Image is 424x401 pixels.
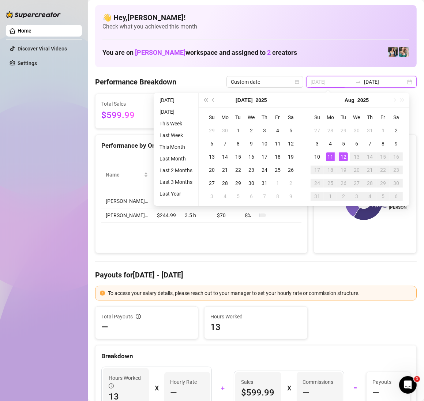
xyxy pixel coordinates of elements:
td: 2025-08-20 [350,163,363,177]
div: 2 [247,126,256,135]
div: + [216,382,229,394]
li: Last 3 Months [157,178,195,186]
button: Choose a month [345,93,354,107]
td: 2025-07-12 [284,137,297,150]
span: Custom date [231,76,299,87]
li: Last Week [157,131,195,140]
span: info-circle [136,314,141,319]
th: Total Sales & Tips [153,156,180,194]
div: 7 [260,192,269,201]
td: 2025-07-27 [311,124,324,137]
th: Tu [232,111,245,124]
div: 12 [339,152,348,161]
td: 2025-07-06 [205,137,218,150]
div: 4 [221,192,229,201]
td: 2025-08-19 [337,163,350,177]
span: Hours Worked [210,313,301,321]
td: 2025-07-14 [218,150,232,163]
span: Sales [241,378,275,386]
h4: Payouts for [DATE] - [DATE] [95,270,417,280]
div: 7 [221,139,229,148]
div: 27 [313,126,322,135]
td: 2025-08-07 [363,137,376,150]
div: 8 [234,139,243,148]
td: 2025-07-15 [232,150,245,163]
td: 2025-08-28 [363,177,376,190]
div: 1 [379,126,387,135]
span: Hours Worked [109,374,143,390]
td: $70 [213,208,240,223]
span: — [372,387,379,398]
div: 21 [221,166,229,174]
h4: 👋 Hey, [PERSON_NAME] ! [102,12,409,23]
div: 27 [207,179,216,188]
td: 2025-07-19 [284,150,297,163]
button: Choose a month [236,93,252,107]
div: 10 [313,152,322,161]
td: 2025-07-04 [271,124,284,137]
th: Sa [284,111,297,124]
th: Name [101,156,153,194]
td: 2025-07-07 [218,137,232,150]
div: 4 [365,192,374,201]
div: 6 [207,139,216,148]
div: X [155,382,158,394]
td: [PERSON_NAME]… [101,194,153,208]
div: 22 [234,166,243,174]
td: 2025-08-09 [284,190,297,203]
td: 3.5 h [180,208,213,223]
div: 30 [392,179,401,188]
div: 5 [234,192,243,201]
td: [PERSON_NAME]… [101,208,153,223]
div: 20 [207,166,216,174]
td: 2025-08-18 [324,163,337,177]
span: calendar [295,80,299,84]
div: 30 [221,126,229,135]
td: 2025-07-22 [232,163,245,177]
td: 2025-09-04 [363,190,376,203]
span: $599.99 [241,387,275,398]
td: 2025-07-25 [271,163,284,177]
div: 15 [379,152,387,161]
td: 2025-07-09 [245,137,258,150]
td: 2025-07-31 [363,124,376,137]
div: 1 [234,126,243,135]
th: Mo [218,111,232,124]
td: 2025-09-05 [376,190,390,203]
span: 8 % [245,211,256,219]
td: 2025-07-10 [258,137,271,150]
article: Hourly Rate [170,378,197,386]
div: Breakdown [101,351,410,361]
td: 2025-07-31 [258,177,271,190]
div: 18 [273,152,282,161]
li: Last Month [157,154,195,163]
div: 29 [339,126,348,135]
div: 25 [326,179,335,188]
td: 2025-08-17 [311,163,324,177]
td: 2025-09-01 [324,190,337,203]
div: 30 [247,179,256,188]
td: 2025-08-03 [205,190,218,203]
div: 8 [379,139,387,148]
div: 1 [326,192,335,201]
td: 2025-08-22 [376,163,390,177]
div: 28 [221,179,229,188]
td: 2025-07-30 [350,124,363,137]
td: 2025-08-07 [258,190,271,203]
li: This Week [157,119,195,128]
td: 2025-07-20 [205,163,218,177]
span: swap-right [355,79,361,85]
div: 1 [273,179,282,188]
td: 2025-07-29 [337,124,350,137]
td: 2025-08-08 [271,190,284,203]
span: 13 [210,321,301,333]
div: 30 [352,126,361,135]
div: 19 [286,152,295,161]
div: 12 [286,139,295,148]
td: 2025-08-12 [337,150,350,163]
td: 2025-08-02 [390,124,403,137]
div: 7 [365,139,374,148]
div: 20 [352,166,361,174]
td: 2025-08-05 [232,190,245,203]
img: Katy [388,47,398,57]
